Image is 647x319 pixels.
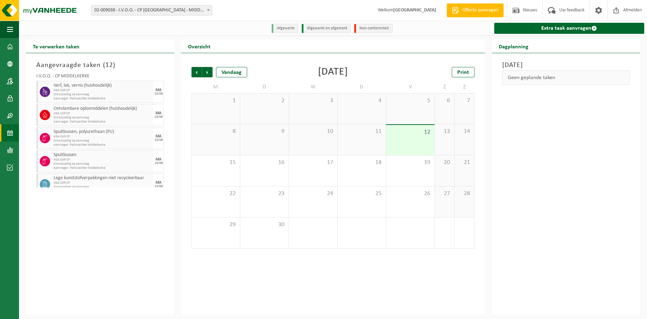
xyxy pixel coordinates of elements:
span: 4 [341,97,383,105]
span: Print [457,70,469,75]
div: 15/09 [154,92,163,96]
h3: Aangevraagde taken ( ) [36,60,164,70]
span: 25 [341,190,383,197]
span: 2 [244,97,285,105]
div: MA [156,157,161,162]
span: 20 [438,159,451,166]
span: 12 [390,128,431,136]
span: KGA Colli CP [54,181,152,185]
span: Omwisseling op aanvraag [54,116,152,120]
span: Offerte aanvragen [461,7,500,14]
td: Z [435,81,454,93]
span: 22 [195,190,236,197]
span: KGA Colli CP [54,88,152,93]
li: Afgewerkt [272,24,298,33]
span: 11 [341,128,383,135]
span: Omwisseling op aanvraag [54,139,152,143]
span: Spuitbussen [54,152,152,158]
span: 5 [390,97,431,105]
span: Aanvrager: Parkwachter Middelkerke [54,143,152,147]
span: 9 [244,128,285,135]
span: 29 [195,221,236,229]
td: V [386,81,435,93]
div: Geen geplande taken [502,70,630,85]
span: Omwisseling op aanvraag [54,185,152,189]
li: Non-conformiteit [354,24,393,33]
span: Aanvrager: Parkwachter Middelkerke [54,166,152,170]
span: 02-009038 - I.V.O.O. - CP MIDDELKERKE - MIDDELKERKE [92,6,212,15]
a: Offerte aanvragen [447,3,504,17]
td: Z [454,81,474,93]
td: M [191,81,240,93]
strong: [GEOGRAPHIC_DATA] [393,8,436,13]
span: Lege kunststofverpakkingen niet recycleerbaar [54,175,152,181]
span: Verf, lak, vernis (huishoudelijk) [54,83,152,88]
span: KGA Colli CP [54,112,152,116]
div: 15/09 [154,162,163,165]
h2: Overzicht [181,39,217,53]
span: 13 [438,128,451,135]
div: [DATE] [318,67,348,77]
h2: Te verwerken taken [26,39,86,53]
span: Spuitbussen, polyurethaan (PU) [54,129,152,135]
span: Volgende [202,67,213,77]
div: Vandaag [216,67,247,77]
span: 26 [390,190,431,197]
span: Aanvrager: Parkwachter Middelkerke [54,120,152,124]
span: 24 [292,190,334,197]
span: Omwisseling op aanvraag [54,162,152,166]
span: Aanvrager: Parkwachter Middelkerke [54,97,152,101]
a: Print [452,67,475,77]
span: 15 [195,159,236,166]
span: 12 [105,62,113,69]
span: 28 [458,190,470,197]
span: 6 [438,97,451,105]
div: I.V.O.O. - CP MIDDELKERKE [36,74,164,81]
div: 15/09 [154,185,163,188]
span: 8 [195,128,236,135]
span: 21 [458,159,470,166]
div: MA [156,134,161,138]
span: Vorige [191,67,202,77]
span: 14 [458,128,470,135]
span: 1 [195,97,236,105]
a: Extra taak aanvragen [494,23,644,34]
span: 02-009038 - I.V.O.O. - CP MIDDELKERKE - MIDDELKERKE [91,5,212,16]
td: D [240,81,289,93]
span: KGA Colli CP [54,135,152,139]
span: KGA Colli CP [54,158,152,162]
span: 30 [244,221,285,229]
span: 16 [244,159,285,166]
span: Ontvlambare oplosmiddelen (huishoudelijk) [54,106,152,112]
td: D [338,81,386,93]
span: 27 [438,190,451,197]
div: MA [156,181,161,185]
h2: Dagplanning [492,39,535,53]
div: 15/09 [154,138,163,142]
div: MA [156,111,161,115]
h3: [DATE] [502,60,630,70]
span: 10 [292,128,334,135]
span: 19 [390,159,431,166]
span: 18 [341,159,383,166]
span: 7 [458,97,470,105]
span: 23 [244,190,285,197]
div: 15/09 [154,115,163,119]
span: 17 [292,159,334,166]
div: MA [156,88,161,92]
span: 3 [292,97,334,105]
td: W [289,81,338,93]
li: Afgewerkt en afgemeld [302,24,351,33]
span: Omwisseling op aanvraag [54,93,152,97]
